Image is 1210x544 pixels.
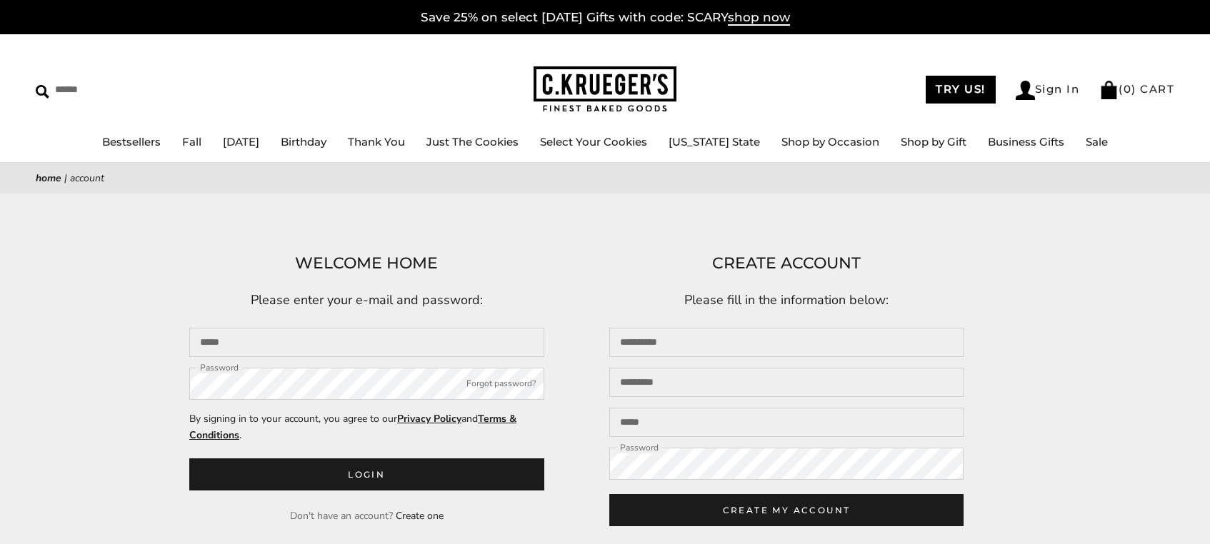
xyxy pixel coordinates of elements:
a: Home [36,171,61,185]
input: First name [609,328,964,357]
input: Last name [609,368,964,397]
a: Create one [396,509,444,523]
a: Business Gifts [988,135,1064,148]
a: Bestsellers [102,135,161,148]
h1: CREATE ACCOUNT [609,251,964,276]
input: Search [36,79,206,101]
a: Shop by Occasion [781,135,879,148]
input: Email [609,408,964,437]
span: | [64,171,67,185]
span: 0 [1124,82,1132,96]
a: [US_STATE] State [669,135,760,148]
p: Please enter your e-mail and password: [189,290,544,311]
a: Sign In [1016,81,1080,100]
a: Fall [182,135,201,148]
h1: WELCOME HOME [189,251,544,276]
p: Please fill in the information below: [609,290,964,311]
a: (0) CART [1099,82,1174,96]
a: Save 25% on select [DATE] Gifts with code: SCARYshop now [421,10,790,26]
a: Birthday [281,135,326,148]
span: Don't have an account? [290,509,393,523]
img: Bag [1099,81,1119,99]
button: Login [189,458,544,490]
button: CREATE MY ACCOUNT [609,494,964,526]
span: shop now [728,10,790,26]
a: Just The Cookies [426,135,519,148]
a: Privacy Policy [397,412,461,425]
a: Shop by Gift [901,135,966,148]
img: C.KRUEGER'S [534,66,676,113]
input: Password [609,448,964,480]
a: [DATE] [223,135,259,148]
a: Sale [1086,135,1108,148]
p: By signing in to your account, you agree to our and . [189,410,544,443]
button: Forgot password? [466,377,536,391]
img: Search [36,85,49,99]
nav: breadcrumbs [36,170,1174,186]
a: Thank You [348,135,405,148]
span: Account [70,171,104,185]
a: Select Your Cookies [540,135,647,148]
a: TRY US! [926,76,996,104]
input: Password [189,368,544,400]
input: Email [189,328,544,357]
img: Account [1016,81,1035,100]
